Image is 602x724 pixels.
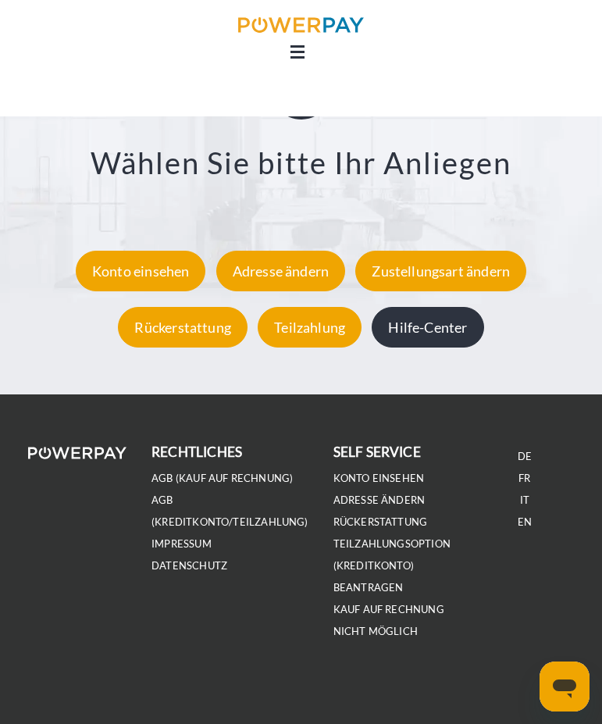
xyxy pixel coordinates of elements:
[238,17,364,33] img: logo-powerpay.svg
[258,307,362,348] div: Teilzahlung
[118,307,248,348] div: Rückerstattung
[540,662,590,712] iframe: Schaltfläche zum Öffnen des Messaging-Fensters
[216,251,346,291] div: Adresse ändern
[114,319,251,336] a: Rückerstattung
[333,494,426,507] a: Adresse ändern
[333,472,425,485] a: Konto einsehen
[8,144,594,182] h3: Wählen Sie bitte Ihr Anliegen
[151,559,227,572] a: DATENSCHUTZ
[333,444,421,460] b: self service
[151,494,308,529] a: AGB (Kreditkonto/Teilzahlung)
[151,444,242,460] b: rechtliches
[518,515,532,529] a: EN
[518,450,532,463] a: DE
[333,537,451,594] a: Teilzahlungsoption (KREDITKONTO) beantragen
[355,251,526,291] div: Zustellungsart ändern
[212,262,350,280] a: Adresse ändern
[368,319,487,336] a: Hilfe-Center
[518,472,530,485] a: FR
[28,445,126,461] img: logo-powerpay-white.svg
[520,494,529,507] a: IT
[333,603,444,638] a: Kauf auf Rechnung nicht möglich
[254,319,365,336] a: Teilzahlung
[372,307,483,348] div: Hilfe-Center
[333,515,428,529] a: Rückerstattung
[151,472,293,485] a: AGB (Kauf auf Rechnung)
[76,251,206,291] div: Konto einsehen
[151,537,212,551] a: IMPRESSUM
[72,262,210,280] a: Konto einsehen
[351,262,530,280] a: Zustellungsart ändern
